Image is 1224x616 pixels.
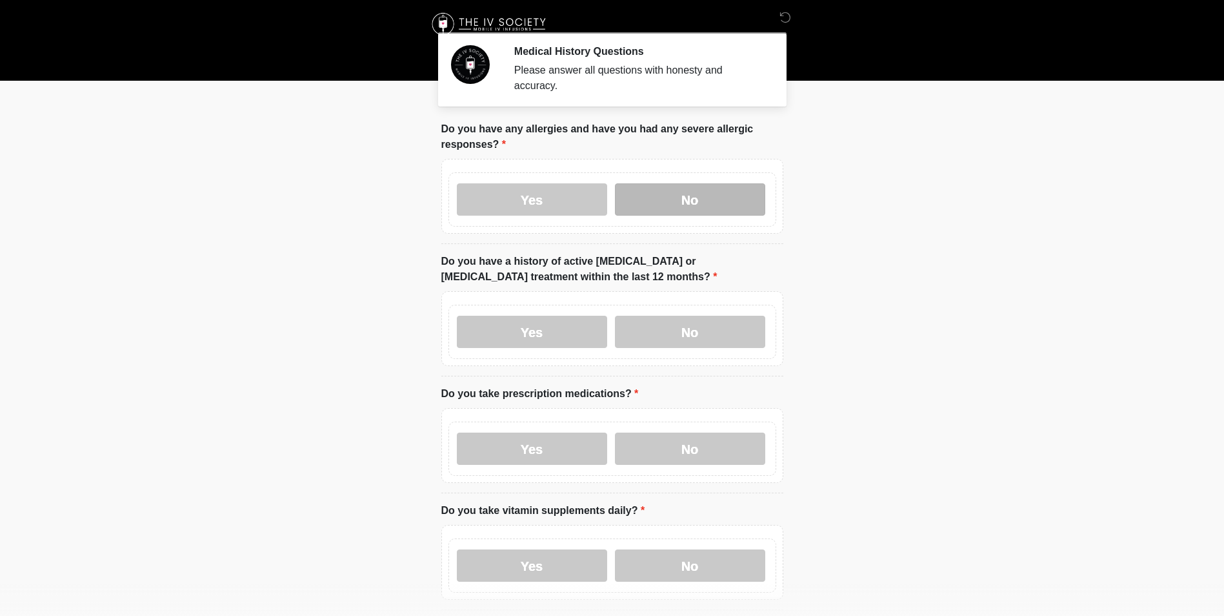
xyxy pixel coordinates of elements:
[441,254,783,285] label: Do you have a history of active [MEDICAL_DATA] or [MEDICAL_DATA] treatment within the last 12 mon...
[457,433,607,465] label: Yes
[441,386,639,402] label: Do you take prescription medications?
[615,183,765,216] label: No
[615,549,765,582] label: No
[457,183,607,216] label: Yes
[441,503,645,518] label: Do you take vitamin supplements daily?
[457,316,607,348] label: Yes
[441,121,783,152] label: Do you have any allergies and have you had any severe allergic responses?
[457,549,607,582] label: Yes
[428,10,552,39] img: The IV Society Logo
[514,63,764,94] div: Please answer all questions with honesty and accuracy.
[514,45,764,57] h2: Medical History Questions
[451,45,490,84] img: Agent Avatar
[615,316,765,348] label: No
[615,433,765,465] label: No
